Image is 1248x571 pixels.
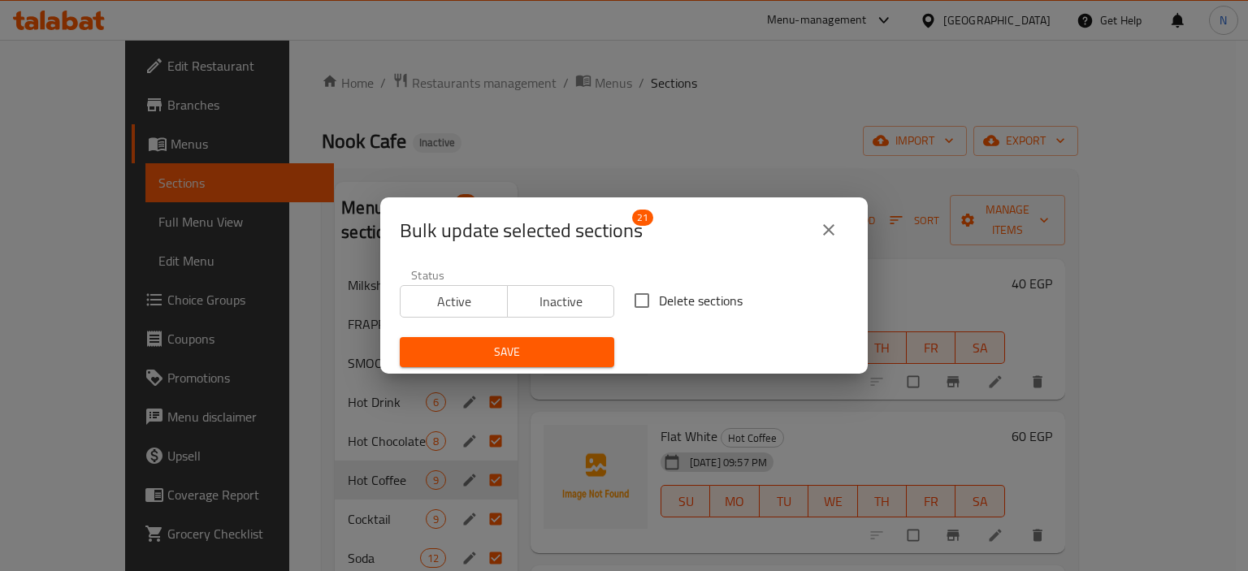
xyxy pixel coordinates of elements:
[507,285,615,318] button: Inactive
[632,210,653,226] span: 21
[514,290,609,314] span: Inactive
[659,291,743,310] span: Delete sections
[413,342,601,362] span: Save
[407,290,501,314] span: Active
[400,337,614,367] button: Save
[400,218,643,244] span: Bulk update selected sections
[400,285,508,318] button: Active
[809,210,848,249] button: close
